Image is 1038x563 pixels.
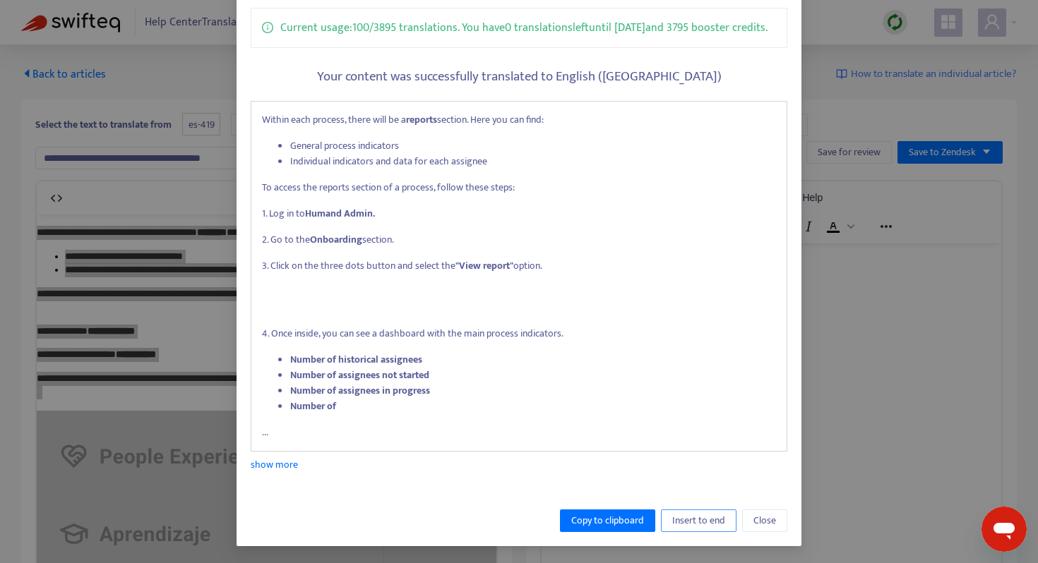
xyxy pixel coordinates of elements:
strong: Onboarding [310,231,362,248]
p: To access the reports section of a process, follow these steps: [262,180,776,195]
button: Insert to end [661,509,736,532]
li: General process indicators [290,138,776,154]
p: 2. Go to the section. [262,232,776,248]
strong: Number of historical assignees [290,351,422,368]
p: Within each process, there will be a section. Here you can find: [262,112,776,128]
a: show more [251,456,298,473]
span: Insert to end [672,513,725,528]
strong: "View report" [455,258,513,274]
strong: Number of [290,398,336,414]
button: Copy to clipboard [560,509,655,532]
span: Close [753,513,776,528]
h5: Your content was successfully translated to English ([GEOGRAPHIC_DATA]) [251,69,787,85]
strong: Number of assignees not started [290,367,429,383]
p: Current usage: 100 / 3895 translations . You have 0 translations left until [DATE] and 3795 boost... [280,19,768,37]
button: Close [742,509,787,532]
div: ... [251,101,787,452]
p: 4. Once inside, you can see a dashboard with the main process indicators. [262,326,776,341]
li: Individual indicators and data for each assignee [290,154,776,169]
p: 3. Click on the three dots button and select the option. [262,258,776,289]
body: Rich Text Area. Press ALT-0 for help. [11,11,448,25]
p: 1. Log in to [262,206,776,222]
iframe: Botón para iniciar la ventana de mensajería [982,507,1027,552]
strong: reports [406,111,437,128]
strong: Humand Admin. [305,205,375,222]
strong: Number of assignees in progress [290,382,430,399]
span: Copy to clipboard [571,513,644,528]
span: info-circle [262,19,273,33]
